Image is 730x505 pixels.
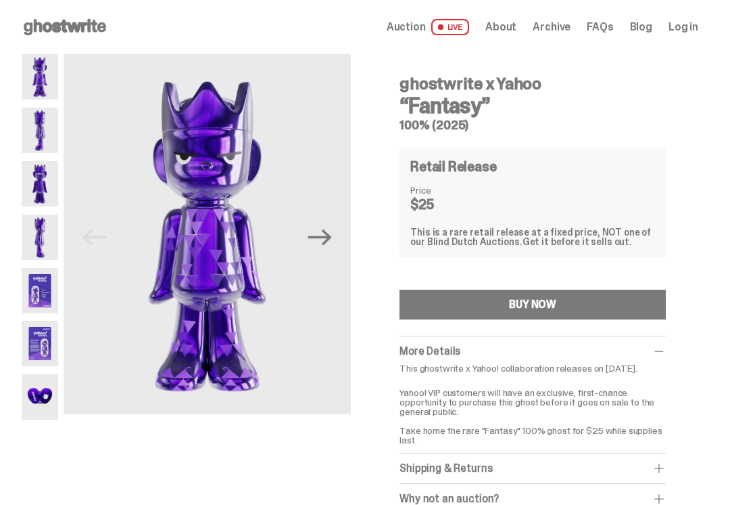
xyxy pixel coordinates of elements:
[410,198,478,211] dd: $25
[22,374,58,420] img: Yahoo-HG---7.png
[431,19,470,35] span: LIVE
[522,236,632,248] span: Get it before it sells out.
[399,344,460,358] span: More Details
[22,54,58,100] img: Yahoo-HG---1.png
[305,222,335,252] button: Next
[587,22,613,32] a: FAQs
[399,76,666,92] h4: ghostwrite x Yahoo
[399,95,666,116] h3: “Fantasy”
[22,321,58,366] img: Yahoo-HG---6.png
[410,227,655,246] div: This is a rare retail release at a fixed price, NOT one of our Blind Dutch Auctions.
[64,54,351,414] img: Yahoo-HG---1.png
[387,22,426,32] span: Auction
[485,22,516,32] a: About
[399,119,666,131] h5: 100% (2025)
[399,290,666,320] button: BUY NOW
[630,22,652,32] a: Blog
[399,364,666,373] p: This ghostwrite x Yahoo! collaboration releases on [DATE].
[533,22,570,32] a: Archive
[410,185,478,195] dt: Price
[22,161,58,206] img: Yahoo-HG---3.png
[22,268,58,313] img: Yahoo-HG---5.png
[509,299,556,310] div: BUY NOW
[399,378,666,445] p: Yahoo! VIP customers will have an exclusive, first-chance opportunity to purchase this ghost befo...
[399,462,666,475] div: Shipping & Returns
[668,22,698,32] a: Log in
[410,160,496,173] h4: Retail Release
[22,215,58,260] img: Yahoo-HG---4.png
[22,108,58,153] img: Yahoo-HG---2.png
[387,19,469,35] a: Auction LIVE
